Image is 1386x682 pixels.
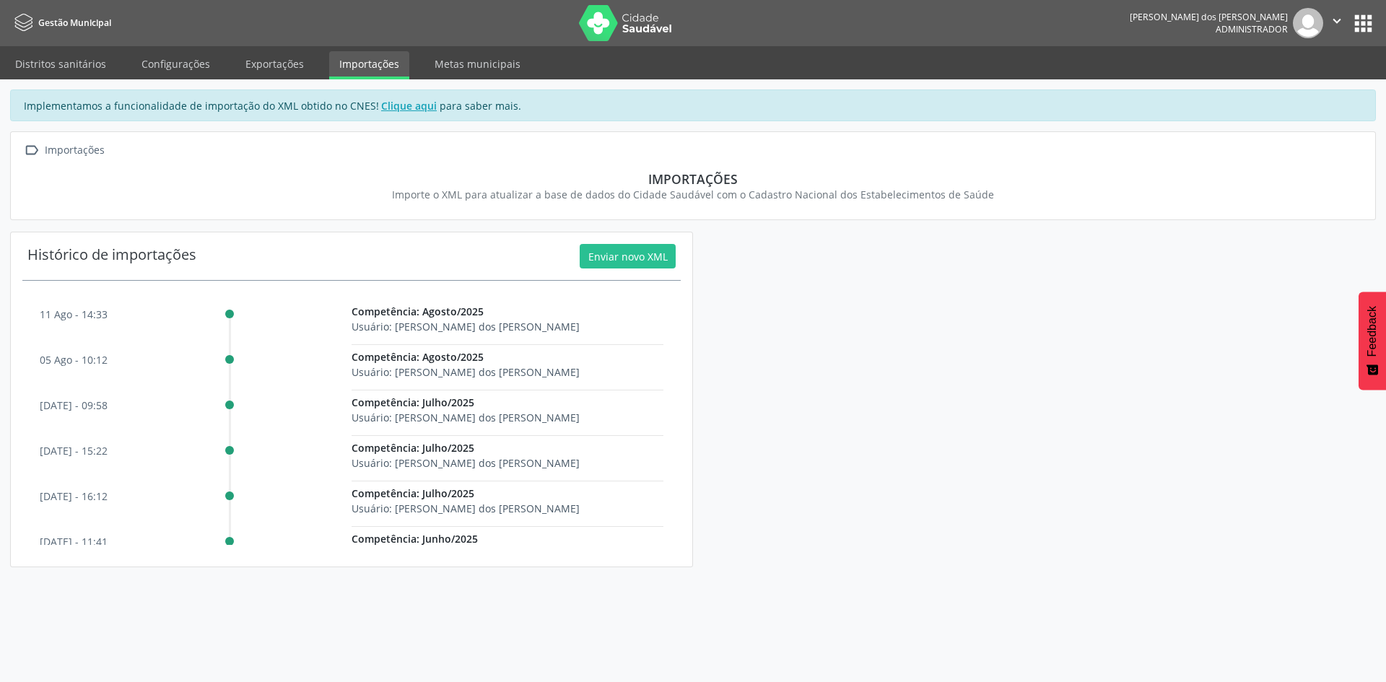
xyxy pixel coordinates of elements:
[352,411,580,424] span: Usuário: [PERSON_NAME] dos [PERSON_NAME]
[42,140,107,161] div: Importações
[10,89,1376,121] div: Implementamos a funcionalidade de importação do XML obtido no CNES! para saber mais.
[352,320,580,333] span: Usuário: [PERSON_NAME] dos [PERSON_NAME]
[1293,8,1323,38] img: img
[352,349,663,364] p: Competência: Agosto/2025
[10,11,111,35] a: Gestão Municipal
[40,534,108,549] p: [DATE] - 11:41
[40,443,108,458] p: [DATE] - 15:22
[381,99,437,113] u: Clique aqui
[131,51,220,76] a: Configurações
[352,486,663,501] p: Competência: Julho/2025
[38,17,111,29] span: Gestão Municipal
[27,244,196,268] div: Histórico de importações
[1359,292,1386,390] button: Feedback - Mostrar pesquisa
[329,51,409,79] a: Importações
[1323,8,1351,38] button: 
[352,395,663,410] p: Competência: Julho/2025
[40,489,108,504] p: [DATE] - 16:12
[1130,11,1288,23] div: [PERSON_NAME] dos [PERSON_NAME]
[352,365,580,379] span: Usuário: [PERSON_NAME] dos [PERSON_NAME]
[379,98,440,113] a: Clique aqui
[40,352,108,367] p: 05 ago - 10:12
[352,502,580,515] span: Usuário: [PERSON_NAME] dos [PERSON_NAME]
[352,531,663,546] p: Competência: Junho/2025
[352,456,580,470] span: Usuário: [PERSON_NAME] dos [PERSON_NAME]
[31,187,1355,202] div: Importe o XML para atualizar a base de dados do Cidade Saudável com o Cadastro Nacional dos Estab...
[235,51,314,76] a: Exportações
[352,304,663,319] p: Competência: Agosto/2025
[31,171,1355,187] div: Importações
[424,51,531,76] a: Metas municipais
[352,440,663,455] p: Competência: Julho/2025
[1329,13,1345,29] i: 
[21,140,42,161] i: 
[40,398,108,413] p: [DATE] - 09:58
[5,51,116,76] a: Distritos sanitários
[40,307,108,322] p: 11 ago - 14:33
[1351,11,1376,36] button: apps
[21,140,107,161] a:  Importações
[580,244,676,268] button: Enviar novo XML
[1216,23,1288,35] span: Administrador
[1366,306,1379,357] span: Feedback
